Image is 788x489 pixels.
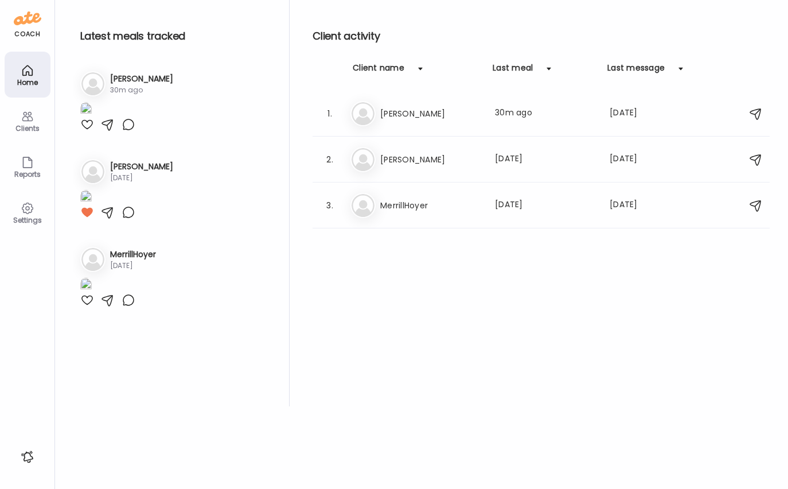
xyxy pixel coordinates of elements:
[323,199,337,212] div: 3.
[81,160,104,183] img: bg-avatar-default.svg
[610,153,654,166] div: [DATE]
[110,161,173,173] h3: [PERSON_NAME]
[380,199,481,212] h3: MerrillHoyer
[610,199,654,212] div: [DATE]
[323,107,337,121] div: 1.
[7,170,48,178] div: Reports
[110,73,173,85] h3: [PERSON_NAME]
[80,190,92,205] img: images%2FDzvbLPRpSRTF6QZcHJiLWtXaj663%2FpqoHkjJ4GNbe3mPP8d1U%2FUNtmZEy5oI3z77zdDDlr_1080
[7,79,48,86] div: Home
[110,85,173,95] div: 30m ago
[14,29,40,39] div: coach
[352,102,375,125] img: bg-avatar-default.svg
[353,62,404,80] div: Client name
[380,107,481,121] h3: [PERSON_NAME]
[110,261,156,271] div: [DATE]
[313,28,770,45] h2: Client activity
[493,62,533,80] div: Last meal
[80,28,271,45] h2: Latest meals tracked
[80,102,92,118] img: images%2FIgOy9Vbp0bZTdA6KSL2Jn6eG7Tw1%2FxxnZwnzliPMR7Ryv1ICP%2F3fz8GHqkIb4OmdbpeZjf_1080
[380,153,481,166] h3: [PERSON_NAME]
[7,216,48,224] div: Settings
[607,62,665,80] div: Last message
[495,199,596,212] div: [DATE]
[110,173,173,183] div: [DATE]
[81,248,104,271] img: bg-avatar-default.svg
[352,148,375,171] img: bg-avatar-default.svg
[352,194,375,217] img: bg-avatar-default.svg
[14,9,41,28] img: ate
[610,107,654,121] div: [DATE]
[495,153,596,166] div: [DATE]
[7,125,48,132] div: Clients
[323,153,337,166] div: 2.
[110,249,156,261] h3: MerrillHoyer
[80,278,92,293] img: images%2FqJoNe1hkvIWtk9cWJLFtxKe1mFj2%2Ffw1wPyRPL0unKO6etOq2%2FrDDgJi0J4KKppHilvf4c_1080
[81,72,104,95] img: bg-avatar-default.svg
[495,107,596,121] div: 30m ago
